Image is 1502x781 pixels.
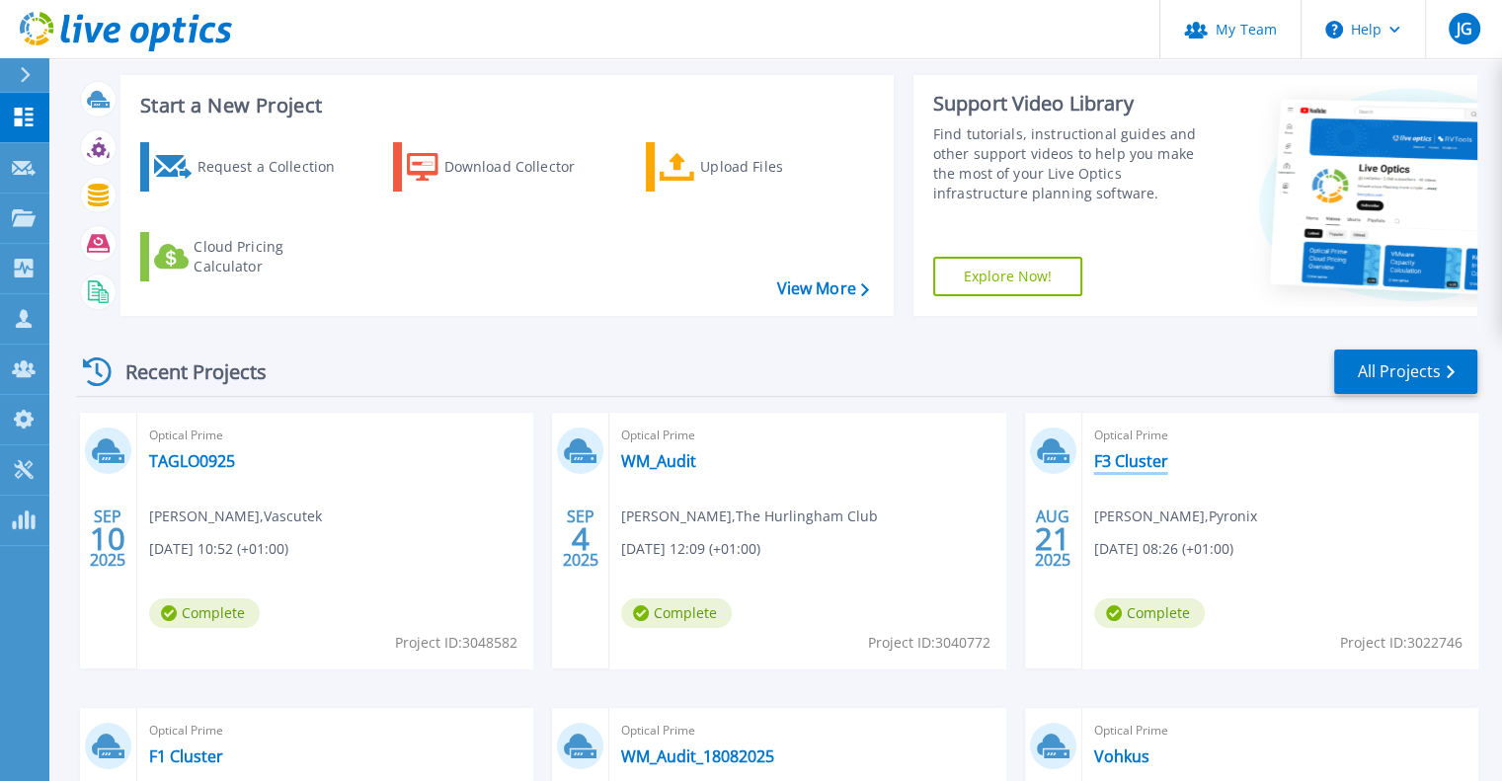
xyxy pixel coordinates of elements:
[621,720,992,742] span: Optical Prime
[149,425,520,446] span: Optical Prime
[562,503,599,575] div: SEP 2025
[776,279,868,298] a: View More
[868,632,990,654] span: Project ID: 3040772
[149,506,322,527] span: [PERSON_NAME] , Vascutek
[1094,720,1465,742] span: Optical Prime
[1456,21,1471,37] span: JG
[621,746,774,766] a: WM_Audit_18082025
[572,530,590,547] span: 4
[197,147,355,187] div: Request a Collection
[149,538,288,560] span: [DATE] 10:52 (+01:00)
[149,746,223,766] a: F1 Cluster
[1094,538,1233,560] span: [DATE] 08:26 (+01:00)
[1334,350,1477,394] a: All Projects
[1094,506,1257,527] span: [PERSON_NAME] , Pyronix
[1035,530,1070,547] span: 21
[444,147,602,187] div: Download Collector
[1094,451,1168,471] a: F3 Cluster
[149,598,260,628] span: Complete
[1094,598,1205,628] span: Complete
[76,348,293,396] div: Recent Projects
[89,503,126,575] div: SEP 2025
[140,142,360,192] a: Request a Collection
[933,91,1217,117] div: Support Video Library
[933,257,1083,296] a: Explore Now!
[149,720,520,742] span: Optical Prime
[395,632,517,654] span: Project ID: 3048582
[1034,503,1071,575] div: AUG 2025
[1340,632,1462,654] span: Project ID: 3022746
[933,124,1217,203] div: Find tutorials, instructional guides and other support videos to help you make the most of your L...
[621,598,732,628] span: Complete
[194,237,352,276] div: Cloud Pricing Calculator
[1094,746,1149,766] a: Vohkus
[621,506,878,527] span: [PERSON_NAME] , The Hurlingham Club
[621,451,696,471] a: WM_Audit
[700,147,858,187] div: Upload Files
[149,451,235,471] a: TAGLO0925
[621,538,760,560] span: [DATE] 12:09 (+01:00)
[1094,425,1465,446] span: Optical Prime
[393,142,613,192] a: Download Collector
[90,530,125,547] span: 10
[646,142,866,192] a: Upload Files
[621,425,992,446] span: Optical Prime
[140,95,868,117] h3: Start a New Project
[140,232,360,281] a: Cloud Pricing Calculator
